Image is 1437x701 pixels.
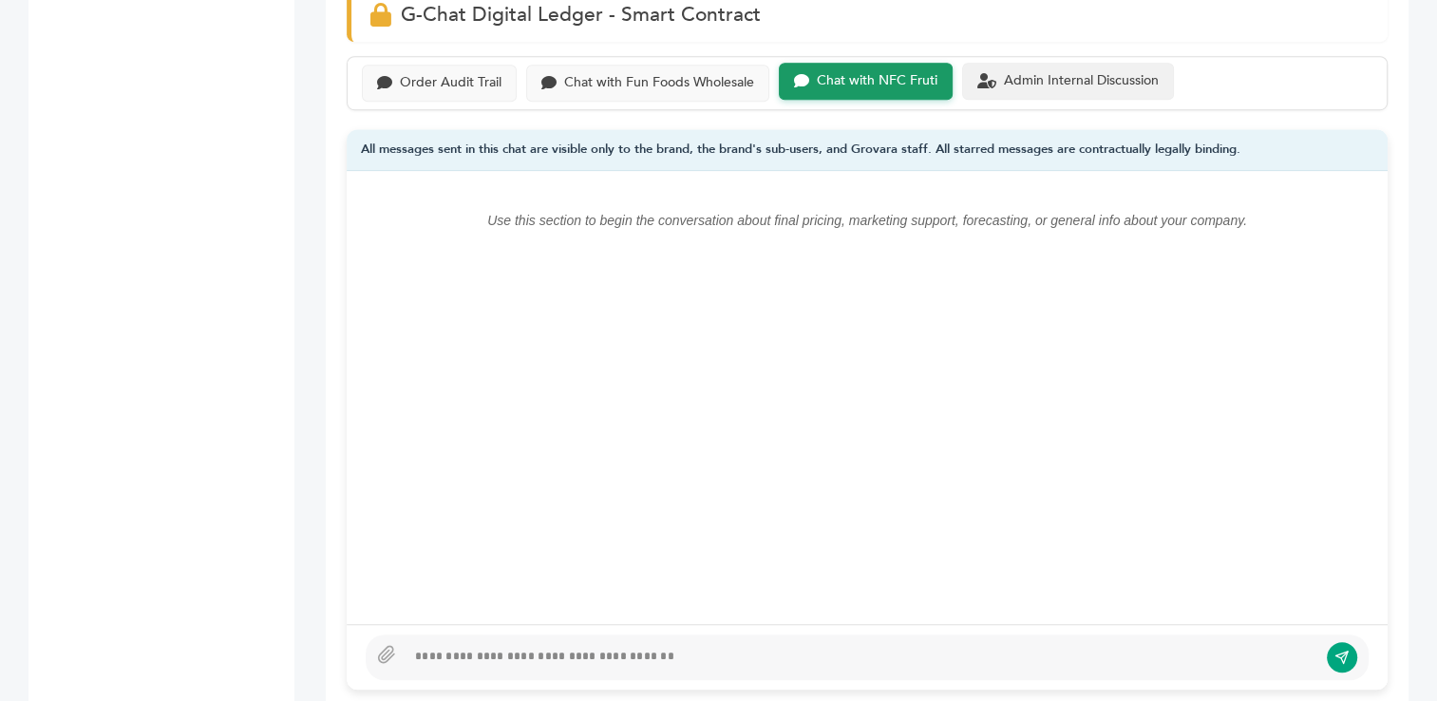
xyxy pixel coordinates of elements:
[400,75,501,91] div: Order Audit Trail
[347,129,1388,172] div: All messages sent in this chat are visible only to the brand, the brand's sub-users, and Grovara ...
[817,73,937,89] div: Chat with NFC Fruti
[385,209,1350,232] p: Use this section to begin the conversation about final pricing, marketing support, forecasting, o...
[564,75,754,91] div: Chat with Fun Foods Wholesale
[401,1,761,28] span: G-Chat Digital Ledger - Smart Contract
[1004,73,1159,89] div: Admin Internal Discussion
